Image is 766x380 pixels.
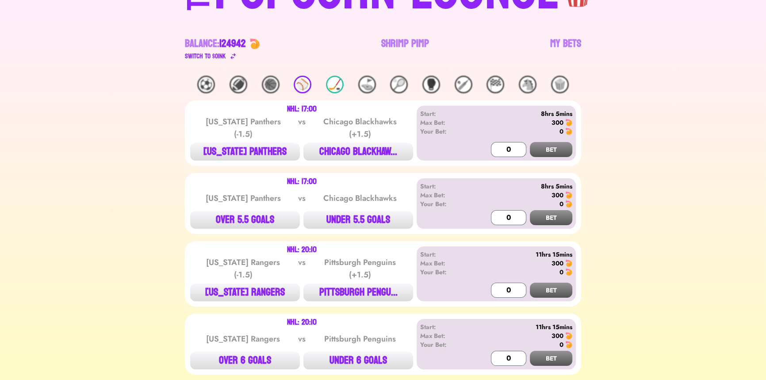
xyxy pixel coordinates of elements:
div: 🎾 [390,76,408,93]
button: [US_STATE] RANGERS [190,284,300,301]
div: 11hrs 15mins [471,250,572,259]
div: Your Bet: [420,200,471,208]
button: OVER 6 GOALS [190,352,300,369]
div: 🥊 [422,76,440,93]
div: ⚾️ [294,76,311,93]
div: NHL: 17:00 [287,106,317,113]
div: Pittsburgh Penguins (+1.5) [315,256,405,281]
div: Start: [420,250,471,259]
div: 300 [552,191,563,200]
div: 11hrs 15mins [471,322,572,331]
img: 🍤 [565,200,572,207]
div: 300 [552,259,563,268]
button: BET [530,283,572,298]
div: 🏈 [230,76,247,93]
div: NHL: 17:00 [287,178,317,185]
button: UNDER 6 GOALS [303,352,413,369]
div: NHL: 20:10 [287,246,317,253]
button: BET [530,210,572,225]
div: [US_STATE] Rangers [199,333,288,345]
div: 🏀 [262,76,280,93]
div: 🏏 [455,76,472,93]
button: BET [530,351,572,366]
div: Your Bet: [420,340,471,349]
div: 🏁 [486,76,504,93]
img: 🍤 [249,38,260,49]
button: OVER 5.5 GOALS [190,211,300,229]
div: Your Bet: [420,268,471,276]
button: [US_STATE] PANTHERS [190,143,300,161]
div: 0 [559,268,563,276]
img: 🍤 [565,128,572,135]
div: Your Bet: [420,127,471,136]
img: 🍤 [565,119,572,126]
div: 0 [559,127,563,136]
div: Balance: [185,37,246,51]
div: 300 [552,331,563,340]
img: 🍤 [565,192,572,199]
div: 🍿 [551,76,569,93]
div: vs [296,333,307,345]
div: 0 [559,200,563,208]
button: CHICAGO BLACKHAW... [303,143,413,161]
div: vs [296,256,307,281]
div: vs [296,192,307,204]
div: Max Bet: [420,331,471,340]
span: 124942 [219,34,246,53]
div: Start: [420,322,471,331]
img: 🍤 [565,341,572,348]
div: Chicago Blackhawks [315,192,405,204]
div: Max Bet: [420,118,471,127]
div: [US_STATE] Rangers (-1.5) [199,256,288,281]
div: 8hrs 5mins [471,182,572,191]
div: [US_STATE] Panthers (-1.5) [199,115,288,140]
div: Pittsburgh Penguins [315,333,405,345]
div: vs [296,115,307,140]
a: Shrimp Pimp [381,37,429,61]
div: Start: [420,109,471,118]
div: Chicago Blackhawks (+1.5) [315,115,405,140]
div: ⛳️ [358,76,376,93]
img: 🍤 [565,260,572,267]
img: 🍤 [565,332,572,339]
div: 🏒 [326,76,344,93]
button: PITTSBURGH PENGU... [303,284,413,301]
div: 300 [552,118,563,127]
div: 🐴 [519,76,536,93]
div: 8hrs 5mins [471,109,572,118]
button: BET [530,142,572,157]
div: Max Bet: [420,191,471,200]
img: 🍤 [565,269,572,276]
button: UNDER 5.5 GOALS [303,211,413,229]
div: 0 [559,340,563,349]
div: Max Bet: [420,259,471,268]
div: ⚽️ [197,76,215,93]
div: Switch to $ OINK [185,51,226,61]
div: NHL: 20:10 [287,319,317,326]
a: My Bets [550,37,581,61]
div: [US_STATE] Panthers [199,192,288,204]
div: Start: [420,182,471,191]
